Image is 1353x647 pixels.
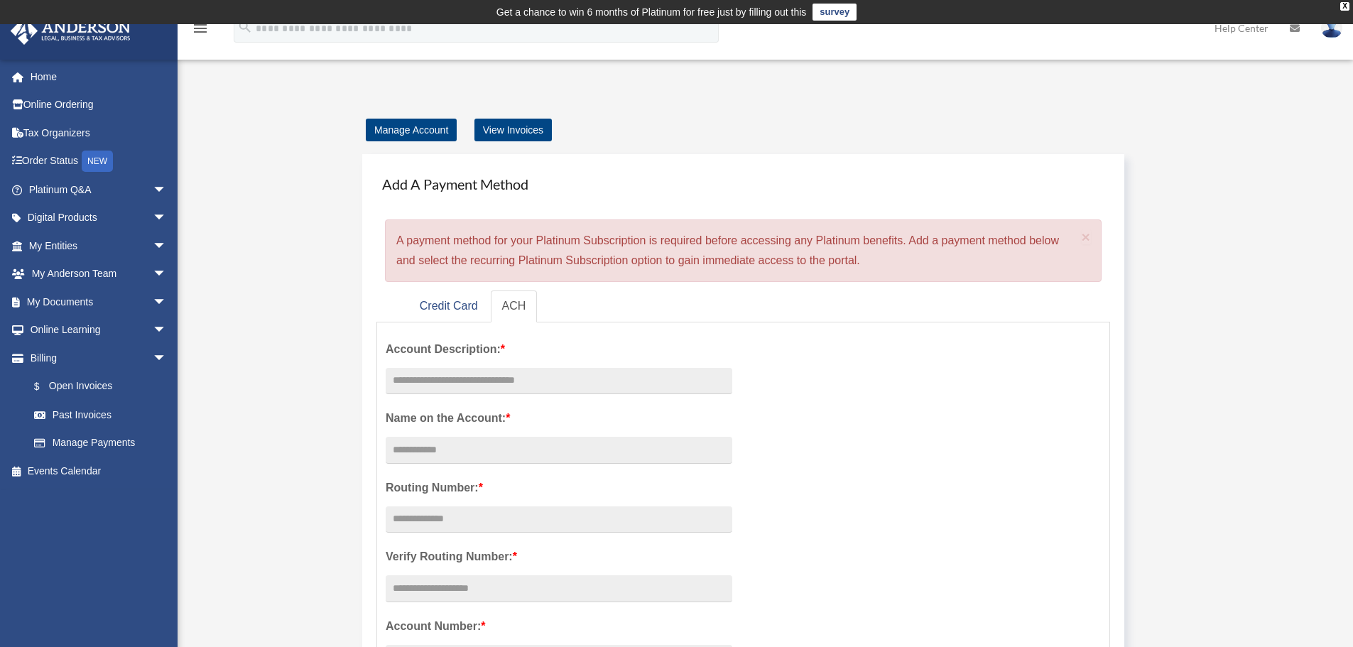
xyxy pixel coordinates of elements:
[153,260,181,289] span: arrow_drop_down
[153,344,181,373] span: arrow_drop_down
[385,219,1102,282] div: A payment method for your Platinum Subscription is required before accessing any Platinum benefit...
[10,204,188,232] a: Digital Productsarrow_drop_down
[10,147,188,176] a: Order StatusNEW
[1340,2,1349,11] div: close
[10,457,188,485] a: Events Calendar
[1082,229,1091,245] span: ×
[237,19,253,35] i: search
[491,290,538,322] a: ACH
[42,378,49,396] span: $
[1321,18,1342,38] img: User Pic
[10,316,188,344] a: Online Learningarrow_drop_down
[386,408,732,428] label: Name on the Account:
[153,288,181,317] span: arrow_drop_down
[192,20,209,37] i: menu
[386,547,732,567] label: Verify Routing Number:
[474,119,552,141] a: View Invoices
[10,62,188,91] a: Home
[10,119,188,147] a: Tax Organizers
[82,151,113,172] div: NEW
[386,616,732,636] label: Account Number:
[20,401,188,429] a: Past Invoices
[20,372,188,401] a: $Open Invoices
[153,204,181,233] span: arrow_drop_down
[386,478,732,498] label: Routing Number:
[1082,229,1091,244] button: Close
[153,175,181,205] span: arrow_drop_down
[496,4,807,21] div: Get a chance to win 6 months of Platinum for free just by filling out this
[10,232,188,260] a: My Entitiesarrow_drop_down
[10,344,188,372] a: Billingarrow_drop_down
[10,175,188,204] a: Platinum Q&Aarrow_drop_down
[153,316,181,345] span: arrow_drop_down
[20,429,181,457] a: Manage Payments
[386,339,732,359] label: Account Description:
[376,168,1110,200] h4: Add A Payment Method
[153,232,181,261] span: arrow_drop_down
[10,260,188,288] a: My Anderson Teamarrow_drop_down
[813,4,857,21] a: survey
[366,119,457,141] a: Manage Account
[10,91,188,119] a: Online Ordering
[192,25,209,37] a: menu
[408,290,489,322] a: Credit Card
[6,17,135,45] img: Anderson Advisors Platinum Portal
[10,288,188,316] a: My Documentsarrow_drop_down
